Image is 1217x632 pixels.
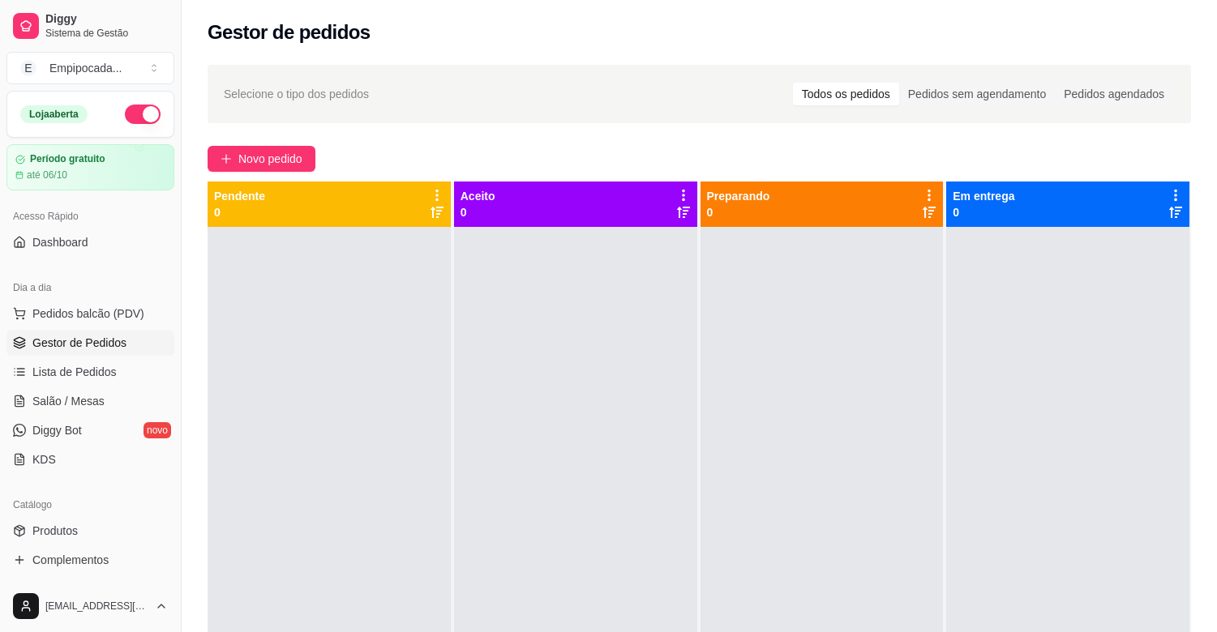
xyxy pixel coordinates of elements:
span: Diggy [45,12,168,27]
h2: Gestor de pedidos [208,19,371,45]
div: Empipocada ... [49,60,122,76]
span: [EMAIL_ADDRESS][DOMAIN_NAME] [45,600,148,613]
span: Selecione o tipo dos pedidos [224,85,369,103]
span: Sistema de Gestão [45,27,168,40]
a: Lista de Pedidos [6,359,174,385]
span: Lista de Pedidos [32,364,117,380]
div: Todos os pedidos [793,83,899,105]
span: Diggy Bot [32,422,82,438]
article: até 06/10 [27,169,67,181]
a: Salão / Mesas [6,388,174,414]
p: 0 [707,204,770,220]
span: E [20,60,36,76]
button: Select a team [6,52,174,84]
span: plus [221,153,232,164]
p: Em entrega [953,188,1014,204]
span: Complementos [32,552,109,568]
p: 0 [214,204,265,220]
a: Dashboard [6,229,174,255]
span: Pedidos balcão (PDV) [32,305,144,322]
a: Diggy Botnovo [6,417,174,443]
button: Novo pedido [208,146,315,172]
button: [EMAIL_ADDRESS][DOMAIN_NAME] [6,587,174,626]
span: KDS [32,451,56,468]
p: Aceito [461,188,495,204]
a: Período gratuitoaté 06/10 [6,144,174,190]
span: Salão / Mesas [32,393,105,409]
a: KDS [6,446,174,472]
p: Preparando [707,188,770,204]
p: 0 [953,204,1014,220]
article: Período gratuito [30,153,105,165]
div: Catálogo [6,492,174,518]
button: Alterar Status [125,105,161,124]
span: Produtos [32,523,78,539]
p: 0 [461,204,495,220]
p: Pendente [214,188,265,204]
div: Pedidos agendados [1055,83,1173,105]
button: Pedidos balcão (PDV) [6,301,174,327]
a: Complementos [6,547,174,573]
a: DiggySistema de Gestão [6,6,174,45]
a: Produtos [6,518,174,544]
div: Pedidos sem agendamento [899,83,1055,105]
span: Gestor de Pedidos [32,335,126,351]
div: Loja aberta [20,105,88,123]
div: Acesso Rápido [6,203,174,229]
a: Gestor de Pedidos [6,330,174,356]
div: Dia a dia [6,275,174,301]
span: Novo pedido [238,150,302,168]
span: Dashboard [32,234,88,250]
